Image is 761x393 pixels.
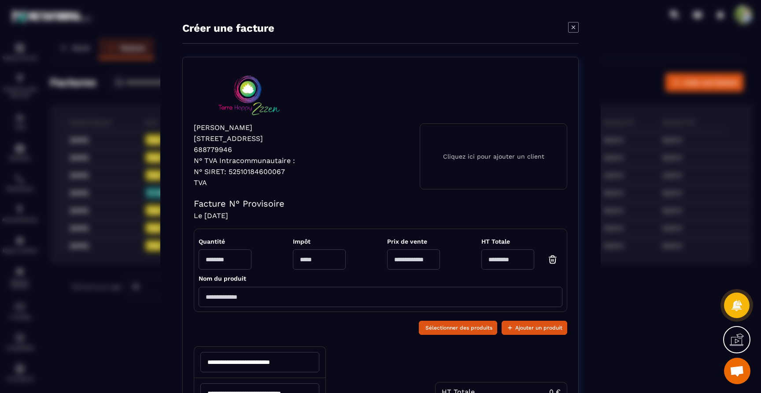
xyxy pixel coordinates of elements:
span: Quantité [199,238,251,245]
h4: Facture N° Provisoire [194,198,567,209]
span: Sélectionner des produits [425,323,492,332]
p: Cliquez ici pour ajouter un client [443,153,544,160]
p: [PERSON_NAME] [194,123,295,132]
p: Créer une facture [182,22,274,34]
p: [STREET_ADDRESS] [194,134,295,143]
p: N° TVA Intracommunautaire : [194,156,295,165]
span: Nom du produit [199,275,246,282]
span: Prix de vente [387,238,440,245]
h4: Le [DATE] [194,211,567,220]
p: N° SIRET: 52510184600067 [194,167,295,176]
span: Impôt [293,238,346,245]
a: Ouvrir le chat [724,358,750,384]
span: HT Totale [481,238,562,245]
button: Ajouter un produit [502,321,567,335]
button: Sélectionner des produits [419,321,497,335]
p: 688779946 [194,145,295,154]
span: Ajouter un produit [515,323,562,332]
img: logo [194,68,304,123]
p: TVA [194,178,295,187]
